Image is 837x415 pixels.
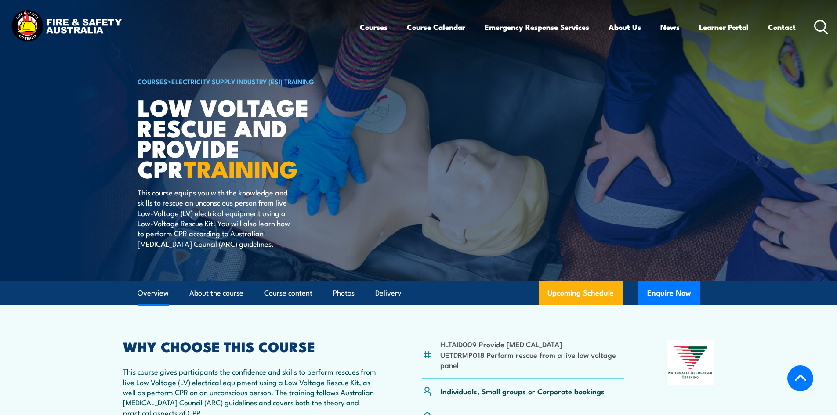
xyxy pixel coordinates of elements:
a: About the course [189,281,243,305]
a: Delivery [375,281,401,305]
a: Electricity Supply Industry (ESI) Training [171,76,314,86]
a: Learner Portal [699,15,749,39]
a: Courses [360,15,388,39]
p: This course equips you with the knowledge and skills to rescue an unconscious person from live Lo... [138,187,298,249]
h6: > [138,76,355,87]
h2: WHY CHOOSE THIS COURSE [123,340,380,352]
img: Nationally Recognised Training logo. [667,340,714,385]
a: COURSES [138,76,167,86]
a: Contact [768,15,796,39]
a: Upcoming Schedule [539,281,623,305]
p: Individuals, Small groups or Corporate bookings [440,386,605,396]
a: Photos [333,281,355,305]
a: Course Calendar [407,15,465,39]
li: UETDRMP018 Perform rescue from a live low voltage panel [440,350,624,370]
a: About Us [609,15,641,39]
button: Enquire Now [638,281,700,305]
h1: Low Voltage Rescue and Provide CPR [138,97,355,179]
strong: TRAINING [184,150,298,186]
a: News [660,15,680,39]
a: Emergency Response Services [485,15,589,39]
li: HLTAID009 Provide [MEDICAL_DATA] [440,339,624,349]
a: Course content [264,281,312,305]
a: Overview [138,281,169,305]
